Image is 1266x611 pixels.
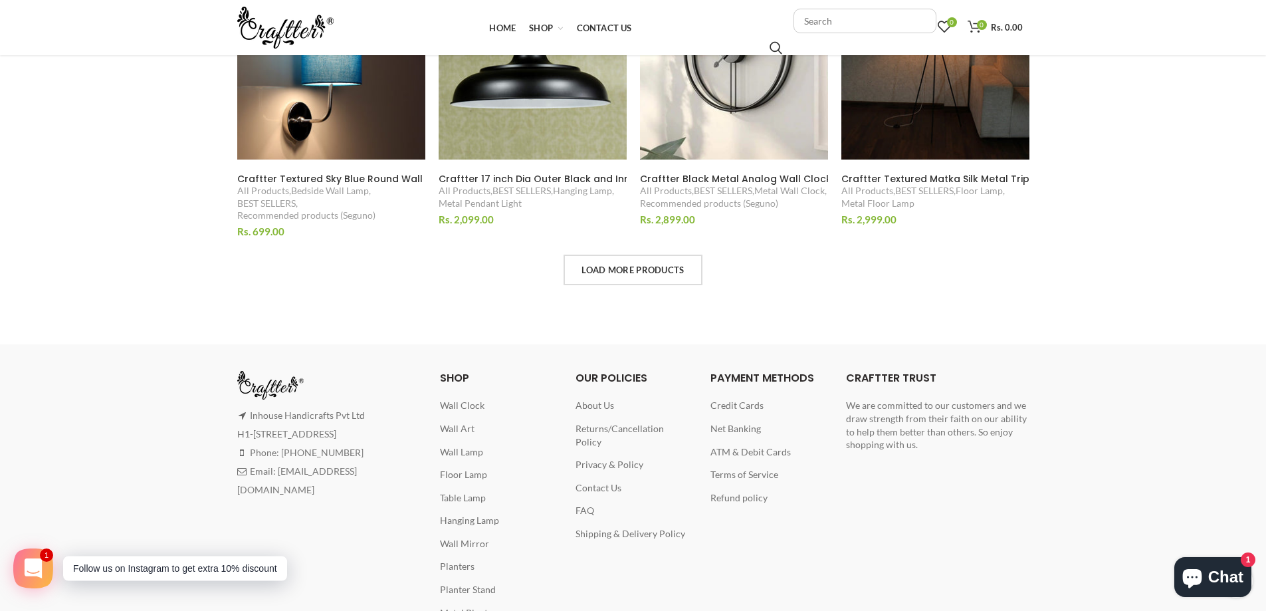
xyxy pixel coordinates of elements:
[1170,557,1255,600] inbox-online-store-chat: Shopify online store chat
[439,197,522,209] a: Metal Pendant Light
[237,197,296,209] a: BEST SELLERS
[770,41,782,55] input: Search
[440,560,475,572] a: Planters
[640,172,831,185] span: Craftter Black Metal Analog Wall Clock
[43,551,50,558] span: 1
[482,15,522,41] a: Home
[576,528,685,539] a: Shipping & Delivery Policy
[522,15,570,41] a: Shop
[237,209,375,221] a: Recommended products (Seguno)
[710,423,761,434] a: Net Banking
[237,185,289,197] a: All Products
[793,9,936,33] input: Search
[710,492,768,503] a: Refund policy
[439,173,627,185] a: Craftter 17 inch Dia Outer Black and Inner White Color Metal Pendant Lamp Hanging Light Decorativ...
[577,23,632,33] span: Contact Us
[710,469,778,480] a: Terms of Service
[841,213,897,225] span: Rs. 2,999.00
[237,406,421,499] div: Inhouse Handicrafts Pvt Ltd H1-[STREET_ADDRESS] Phone: [PHONE_NUMBER] Email: [EMAIL_ADDRESS][DOMA...
[991,22,1023,33] span: Rs. 0.00
[710,370,814,386] span: Payment Methods
[841,185,893,197] a: All Products
[237,172,452,185] span: Craftter Textured Sky Blue Round Wall Lamp
[553,185,612,197] a: Hanging Lamp
[710,446,791,457] a: ATM & Debit Cards
[931,14,958,41] a: 0
[439,185,627,209] div: , , ,
[440,515,499,526] a: Hanging Lamp
[640,185,692,197] a: All Products
[640,213,695,225] span: Rs. 2,899.00
[237,225,284,237] span: Rs. 699.00
[576,459,643,470] a: Privacy & Policy
[291,185,369,197] a: Bedside Wall Lamp
[564,255,702,285] a: Load more products
[440,370,469,386] span: SHOP
[440,400,484,411] a: Wall Clock
[439,185,490,197] a: All Products
[237,371,304,400] img: craftter.com
[440,469,487,480] a: Floor Lamp
[439,172,987,185] span: Craftter 17 inch Dia Outer Black and Inner White Color Metal Pendant Lamp Hanging Light Decorativ...
[947,17,957,27] span: 0
[492,185,551,197] a: BEST SELLERS
[489,23,516,33] span: Home
[529,23,553,33] span: Shop
[440,423,475,434] a: Wall Art
[439,213,494,225] span: Rs. 2,099.00
[754,185,825,197] a: Metal Wall Clock
[846,370,936,386] span: Craftter Trust
[570,15,639,41] a: Contact Us
[841,185,1029,209] div: , , ,
[961,14,1029,41] a: 0 Rs. 0.00
[576,370,647,386] span: OUR POLICIES
[640,185,828,209] div: , , ,
[440,538,489,549] a: Wall Mirror
[576,400,614,411] a: About Us
[640,173,828,185] a: Craftter Black Metal Analog Wall Clock
[440,492,486,503] a: Table Lamp
[956,185,1003,197] a: Floor Lamp
[846,399,1029,451] div: We are committed to our customers and we draw strength from their faith on our ability to help th...
[895,185,954,197] a: BEST SELLERS
[237,173,425,185] a: Craftter Textured Sky Blue Round Wall Lamp
[440,446,483,457] a: Wall Lamp
[440,584,496,595] a: Planter Stand
[694,185,752,197] a: BEST SELLERS
[576,423,664,447] a: Returns/Cancellation Policy
[576,482,621,493] a: Contact Us
[237,185,425,221] div: , , ,
[576,505,594,516] a: FAQ
[841,173,1029,185] a: Craftter Textured Matka Silk Metal Tripod Floor Decorative Standing Night Lamp (Mehandi Green, 19...
[841,197,914,209] a: Metal Floor Lamp
[977,20,987,30] span: 0
[640,197,778,209] a: Recommended products (Seguno)
[710,400,764,411] a: Credit Cards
